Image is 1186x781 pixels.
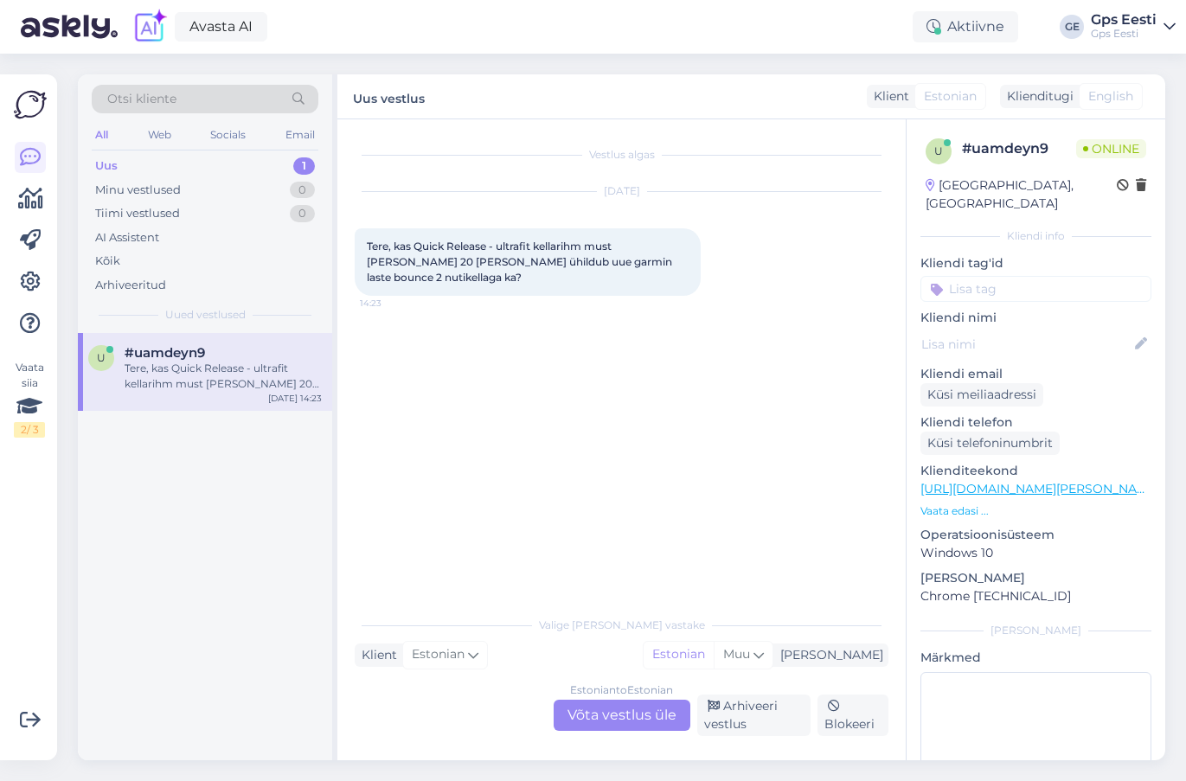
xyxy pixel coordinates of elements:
p: Kliendi nimi [920,309,1151,327]
div: All [92,124,112,146]
div: Klient [867,87,909,106]
div: Küsi telefoninumbrit [920,432,1060,455]
div: Vestlus algas [355,147,888,163]
label: Uus vestlus [353,85,425,108]
div: [PERSON_NAME] [920,623,1151,638]
div: Klienditugi [1000,87,1074,106]
div: Arhiveeritud [95,277,166,294]
div: Arhiveeri vestlus [697,695,811,736]
div: 1 [293,157,315,175]
span: u [934,144,943,157]
div: Socials [207,124,249,146]
span: 14:23 [360,297,425,310]
div: [DATE] [355,183,888,199]
p: Kliendi telefon [920,413,1151,432]
div: Tere, kas Quick Release - ultrafit kellarihm must [PERSON_NAME] 20 [PERSON_NAME] ühildub uue garm... [125,361,322,392]
p: Märkmed [920,649,1151,667]
p: Kliendi tag'id [920,254,1151,272]
div: Blokeeri [817,695,888,736]
img: explore-ai [131,9,168,45]
a: Gps EestiGps Eesti [1091,13,1176,41]
div: Aktiivne [913,11,1018,42]
div: Kõik [95,253,120,270]
div: Web [144,124,175,146]
span: Estonian [412,645,465,664]
span: Tere, kas Quick Release - ultrafit kellarihm must [PERSON_NAME] 20 [PERSON_NAME] ühildub uue garm... [367,240,675,284]
span: Online [1076,139,1146,158]
div: [GEOGRAPHIC_DATA], [GEOGRAPHIC_DATA] [926,176,1117,213]
p: Chrome [TECHNICAL_ID] [920,587,1151,605]
div: Minu vestlused [95,182,181,199]
span: Uued vestlused [165,307,246,323]
span: u [97,351,106,364]
span: English [1088,87,1133,106]
input: Lisa tag [920,276,1151,302]
div: Email [282,124,318,146]
div: Küsi meiliaadressi [920,383,1043,407]
div: [PERSON_NAME] [773,646,883,664]
div: 2 / 3 [14,422,45,438]
div: Vaata siia [14,360,45,438]
span: Muu [723,646,750,662]
p: Operatsioonisüsteem [920,526,1151,544]
p: Kliendi email [920,365,1151,383]
p: [PERSON_NAME] [920,569,1151,587]
div: Kliendi info [920,228,1151,244]
img: Askly Logo [14,88,47,121]
div: AI Assistent [95,229,159,246]
div: Tiimi vestlused [95,205,180,222]
div: Valige [PERSON_NAME] vastake [355,618,888,633]
p: Klienditeekond [920,462,1151,480]
div: Estonian [644,642,714,668]
p: Vaata edasi ... [920,503,1151,519]
input: Lisa nimi [921,335,1132,354]
div: Võta vestlus üle [554,700,690,731]
div: Gps Eesti [1091,27,1157,41]
p: Windows 10 [920,544,1151,562]
div: Uus [95,157,118,175]
div: # uamdeyn9 [962,138,1076,159]
span: Estonian [924,87,977,106]
div: 0 [290,182,315,199]
div: GE [1060,15,1084,39]
div: Estonian to Estonian [570,682,673,698]
div: 0 [290,205,315,222]
div: Klient [355,646,397,664]
div: Gps Eesti [1091,13,1157,27]
div: [DATE] 14:23 [268,392,322,405]
span: Otsi kliente [107,90,176,108]
a: Avasta AI [175,12,267,42]
a: [URL][DOMAIN_NAME][PERSON_NAME] [920,481,1159,496]
span: #uamdeyn9 [125,345,205,361]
